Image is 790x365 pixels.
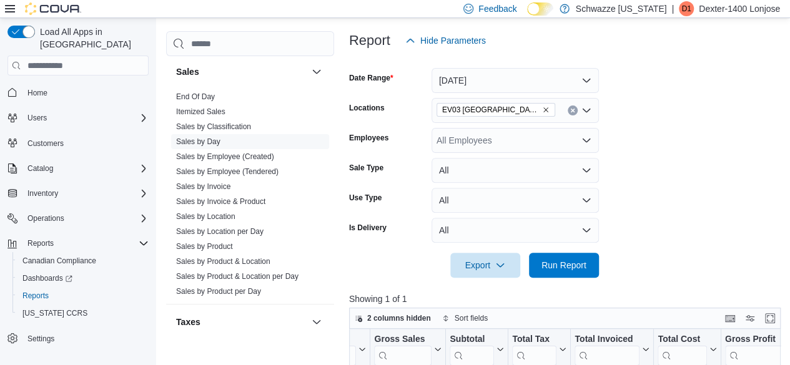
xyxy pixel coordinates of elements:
[22,256,96,266] span: Canadian Compliance
[27,238,54,248] span: Reports
[349,103,385,113] label: Locations
[374,334,432,346] div: Gross Sales
[176,182,230,192] span: Sales by Invoice
[176,212,235,221] span: Sales by Location
[176,212,235,221] a: Sales by Location
[17,271,77,286] a: Dashboards
[2,329,154,348] button: Settings
[22,273,72,283] span: Dashboards
[27,139,64,148] span: Customers
[671,1,674,16] p: |
[458,253,513,278] span: Export
[679,1,694,16] div: Dexter-1400 Lonjose
[25,2,81,15] img: Cova
[432,68,599,93] button: [DATE]
[176,152,274,162] span: Sales by Employee (Created)
[743,311,758,326] button: Display options
[17,306,92,321] a: [US_STATE] CCRS
[22,84,149,100] span: Home
[176,122,251,131] a: Sales by Classification
[309,64,324,79] button: Sales
[575,334,639,346] div: Total Invoiced
[176,286,261,296] span: Sales by Product per Day
[2,185,154,202] button: Inventory
[12,270,154,287] a: Dashboards
[350,311,436,326] button: 2 columns hidden
[22,308,87,318] span: [US_STATE] CCRS
[527,2,553,16] input: Dark Mode
[2,235,154,252] button: Reports
[699,1,780,16] p: Dexter-1400 Lonjose
[725,334,783,346] div: Gross Profit
[349,223,387,233] label: Is Delivery
[681,1,691,16] span: D1
[22,211,149,226] span: Operations
[12,287,154,304] button: Reports
[2,210,154,227] button: Operations
[2,160,154,177] button: Catalog
[176,256,270,266] span: Sales by Product & Location
[437,103,555,117] span: EV03 West Central
[176,226,264,236] span: Sales by Location per Day
[450,253,520,278] button: Export
[400,28,491,53] button: Hide Parameters
[176,107,225,116] a: Itemized Sales
[176,152,274,161] a: Sales by Employee (Created)
[349,293,785,305] p: Showing 1 of 1
[176,197,265,206] a: Sales by Invoice & Product
[581,105,591,115] button: Open list of options
[176,92,215,101] a: End Of Day
[478,2,516,15] span: Feedback
[176,66,307,78] button: Sales
[22,236,149,251] span: Reports
[2,134,154,152] button: Customers
[581,135,591,145] button: Open list of options
[27,163,53,173] span: Catalog
[176,272,299,281] a: Sales by Product & Location per Day
[22,331,59,346] a: Settings
[432,218,599,243] button: All
[541,259,586,271] span: Run Report
[420,34,486,47] span: Hide Parameters
[576,1,667,16] p: Schwazze [US_STATE]
[176,271,299,281] span: Sales by Product & Location per Day
[17,288,54,303] a: Reports
[22,85,52,100] a: Home
[176,257,270,266] a: Sales by Product & Location
[35,26,149,51] span: Load All Apps in [GEOGRAPHIC_DATA]
[22,236,59,251] button: Reports
[176,137,220,146] a: Sales by Day
[763,311,778,326] button: Enter fullscreen
[27,113,47,123] span: Users
[17,253,149,268] span: Canadian Compliance
[367,313,431,323] span: 2 columns hidden
[22,161,58,176] button: Catalog
[176,92,215,102] span: End Of Day
[442,104,540,116] span: EV03 [GEOGRAPHIC_DATA]
[455,313,488,323] span: Sort fields
[2,109,154,127] button: Users
[176,167,279,177] span: Sales by Employee (Tendered)
[176,122,251,132] span: Sales by Classification
[176,137,220,147] span: Sales by Day
[349,193,382,203] label: Use Type
[349,73,393,83] label: Date Range
[2,83,154,101] button: Home
[176,107,225,117] span: Itemized Sales
[176,197,265,207] span: Sales by Invoice & Product
[22,136,69,151] a: Customers
[176,242,233,251] a: Sales by Product
[176,241,233,251] span: Sales by Product
[176,182,230,191] a: Sales by Invoice
[450,334,494,346] div: Subtotal
[176,227,264,236] a: Sales by Location per Day
[307,334,356,346] div: Gift Cards
[22,331,149,346] span: Settings
[176,287,261,296] a: Sales by Product per Day
[176,66,199,78] h3: Sales
[12,304,154,322] button: [US_STATE] CCRS
[432,158,599,183] button: All
[22,110,149,125] span: Users
[349,33,390,48] h3: Report
[349,133,388,143] label: Employees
